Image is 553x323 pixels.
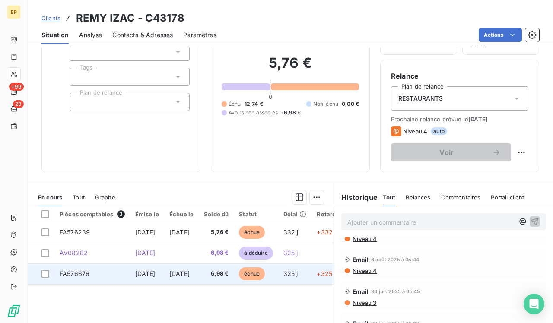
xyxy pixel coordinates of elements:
[334,192,378,203] h6: Historique
[9,83,24,91] span: +99
[283,249,298,256] span: 325 j
[239,211,273,218] div: Statut
[371,257,419,262] span: 6 août 2025 à 05:44
[77,48,84,56] input: Ajouter une valeur
[60,228,90,236] span: FA576239
[491,194,524,201] span: Portail client
[135,249,156,256] span: [DATE]
[77,73,84,81] input: Ajouter une valeur
[60,210,125,218] div: Pièces comptables
[222,54,359,80] h2: 5,76 €
[41,31,69,39] span: Situation
[352,299,376,306] span: Niveau 3
[401,149,492,156] span: Voir
[317,228,336,236] span: +332 j
[229,100,241,108] span: Échu
[204,249,229,257] span: -6,98 €
[353,288,369,295] span: Email
[403,128,427,135] span: Niveau 4
[229,109,278,117] span: Avoirs non associés
[204,228,229,237] span: 5,76 €
[406,194,430,201] span: Relances
[353,256,369,263] span: Email
[169,228,190,236] span: [DATE]
[269,93,272,100] span: 0
[73,194,85,201] span: Tout
[95,194,115,201] span: Graphe
[398,94,443,103] span: RESTAURANTS
[79,31,102,39] span: Analyse
[169,270,190,277] span: [DATE]
[239,247,273,260] span: à déduire
[135,228,156,236] span: [DATE]
[317,211,344,218] div: Retard
[7,5,21,19] div: EP
[117,210,125,218] span: 3
[169,211,194,218] div: Échue le
[183,31,216,39] span: Paramètres
[77,98,84,106] input: Ajouter une valeur
[391,116,528,123] span: Prochaine relance prévue le
[352,235,377,242] span: Niveau 4
[112,31,173,39] span: Contacts & Adresses
[317,270,335,277] span: +325 j
[204,211,229,218] div: Solde dû
[281,109,301,117] span: -6,98 €
[283,270,298,277] span: 325 j
[135,270,156,277] span: [DATE]
[479,28,522,42] button: Actions
[76,10,184,26] h3: REMY IZAC - C43178
[342,100,359,108] span: 0,00 €
[239,226,265,239] span: échue
[135,211,159,218] div: Émise le
[60,270,89,277] span: FA576676
[60,249,88,256] span: AV08282
[7,304,21,318] img: Logo LeanPay
[383,194,396,201] span: Tout
[431,127,447,135] span: auto
[41,15,60,22] span: Clients
[391,71,528,81] h6: Relance
[391,143,511,161] button: Voir
[38,194,62,201] span: En cours
[313,100,338,108] span: Non-échu
[441,194,481,201] span: Commentaires
[41,14,60,22] a: Clients
[13,100,24,108] span: 23
[371,289,420,294] span: 30 juil. 2025 à 05:45
[352,267,377,274] span: Niveau 4
[245,100,263,108] span: 12,74 €
[239,267,265,280] span: échue
[524,294,544,314] div: Open Intercom Messenger
[283,228,299,236] span: 332 j
[468,116,488,123] span: [DATE]
[204,269,229,278] span: 6,98 €
[283,211,307,218] div: Délai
